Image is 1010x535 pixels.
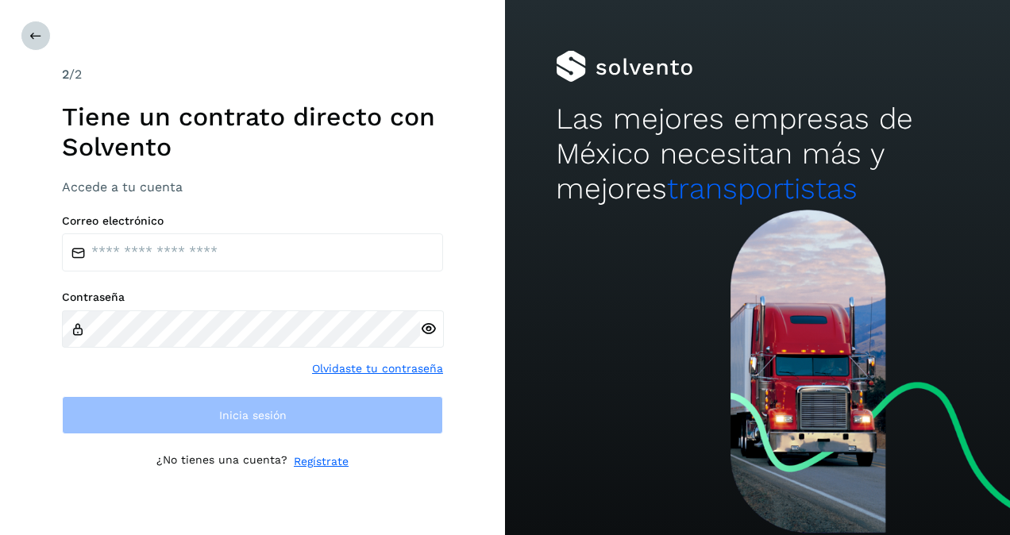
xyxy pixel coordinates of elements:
[556,102,960,207] h2: Las mejores empresas de México necesitan más y mejores
[62,291,443,304] label: Contraseña
[62,67,69,82] span: 2
[312,360,443,377] a: Olvidaste tu contraseña
[62,179,443,194] h3: Accede a tu cuenta
[156,453,287,470] p: ¿No tienes una cuenta?
[62,65,443,84] div: /2
[667,171,858,206] span: transportistas
[219,410,287,421] span: Inicia sesión
[62,396,443,434] button: Inicia sesión
[294,453,349,470] a: Regístrate
[62,102,443,163] h1: Tiene un contrato directo con Solvento
[62,214,443,228] label: Correo electrónico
